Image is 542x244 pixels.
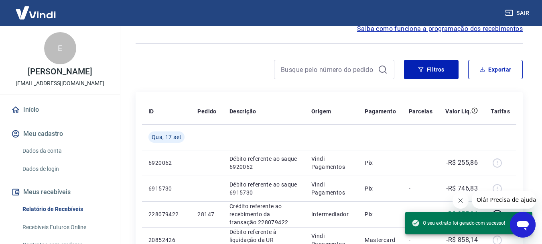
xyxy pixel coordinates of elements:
button: Exportar [468,60,523,79]
p: Vindi Pagamentos [311,155,352,171]
p: Pix [365,185,396,193]
p: -R$ 255,86 [446,158,478,168]
p: R$ 255,86 [448,209,478,219]
button: Filtros [404,60,459,79]
p: 228079422 [148,210,185,218]
a: Início [10,101,110,119]
p: Tarifas [491,107,510,115]
img: Vindi [10,0,62,25]
p: Pix [365,159,396,167]
p: - [409,236,432,244]
p: Mastercard [365,236,396,244]
p: - [409,185,432,193]
p: - [409,159,432,167]
p: ID [148,107,154,115]
p: Descrição [229,107,256,115]
p: Débito referente ao saque 6915730 [229,180,298,197]
p: Pedido [197,107,216,115]
iframe: Mensagem da empresa [472,191,536,209]
button: Sair [503,6,532,21]
span: O seu extrato foi gerado com sucesso! [412,219,505,227]
p: Parcelas [409,107,432,115]
span: Olá! Precisa de ajuda? [5,6,67,12]
p: Pagamento [365,107,396,115]
p: 20852426 [148,236,185,244]
span: Qua, 17 set [152,133,181,141]
a: Dados da conta [19,143,110,159]
p: Crédito referente ao recebimento da transação 228079422 [229,202,298,226]
p: Débito referente ao saque 6920062 [229,155,298,171]
iframe: Fechar mensagem [453,193,469,209]
a: Dados de login [19,161,110,177]
p: Origem [311,107,331,115]
p: 6915730 [148,185,185,193]
p: Intermediador [311,210,352,218]
p: 28147 [197,210,216,218]
a: Saiba como funciona a programação dos recebimentos [357,24,523,34]
button: Meus recebíveis [10,183,110,201]
a: Relatório de Recebíveis [19,201,110,217]
p: [EMAIL_ADDRESS][DOMAIN_NAME] [16,79,104,88]
a: Recebíveis Futuros Online [19,219,110,236]
iframe: Botão para abrir a janela de mensagens [510,212,536,238]
p: 6920062 [148,159,185,167]
p: 1/1 [409,210,432,218]
input: Busque pelo número do pedido [281,64,375,76]
p: Vindi Pagamentos [311,180,352,197]
button: Meu cadastro [10,125,110,143]
p: -R$ 746,83 [446,184,478,193]
p: Pix [365,210,396,218]
p: Valor Líq. [445,107,471,115]
div: E [44,32,76,64]
p: [PERSON_NAME] [28,68,92,76]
